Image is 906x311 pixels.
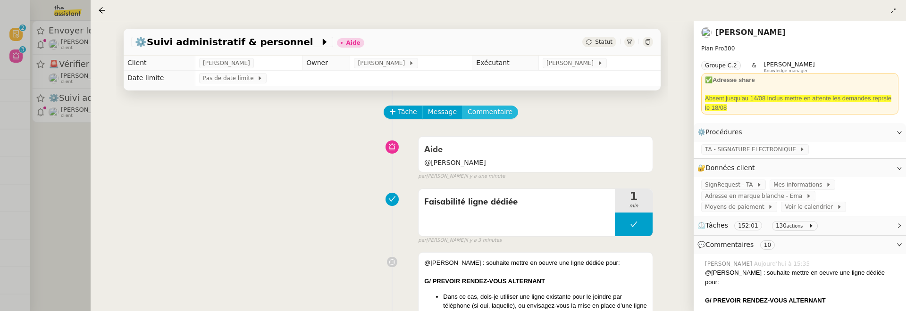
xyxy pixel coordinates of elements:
span: Aujourd’hui à 15:35 [754,260,812,268]
span: Plan Pro [701,45,724,52]
div: @[PERSON_NAME] : souhaite mettre en oeuvre une ligne dédiée pour: [705,268,898,286]
nz-tag: Groupe C.2 [701,61,741,70]
strong: G/ PREVOIR RENDEZ-VOUS ALTERNANT [705,297,826,304]
span: Procédures [705,128,742,136]
span: par [418,237,426,245]
div: @[PERSON_NAME] : souhaite mettre en oeuvre une ligne dédiée pour: [424,258,647,268]
td: Date limite [124,71,195,86]
div: Aide [346,40,361,46]
div: ⏲️Tâches 152:01 130actions [694,216,906,235]
span: Pas de date limite [203,74,257,83]
span: ⏲️ [697,221,822,229]
span: [PERSON_NAME] [764,61,815,68]
span: Commentaires [705,241,754,248]
td: Client [124,56,195,71]
span: Mes informations [773,180,826,189]
span: 130 [776,222,787,229]
span: Statut [595,39,612,45]
span: Commentaire [468,106,512,117]
div: ⚙️Procédures [694,123,906,141]
strong: Adresse share [713,76,755,83]
span: [PERSON_NAME] [358,58,408,68]
span: Adresse en marque blanche - Ema [705,191,806,201]
button: Message [422,106,462,119]
span: il y a 3 minutes [465,237,502,245]
strong: G/ PREVOIR RENDEZ-VOUS ALTERNANT [424,278,545,285]
span: Voir le calendrier [785,202,836,212]
td: Exécutant [472,56,539,71]
button: Tâche [384,106,423,119]
span: Message [428,106,457,117]
span: Knowledge manager [764,68,808,74]
span: 💬 [697,241,779,248]
td: Owner [302,56,350,71]
span: Moyens de paiement [705,202,768,212]
span: SignRequest - TA [705,180,756,189]
span: Tâches [705,221,728,229]
span: [PERSON_NAME] [546,58,597,68]
small: [PERSON_NAME] [418,237,502,245]
a: [PERSON_NAME] [715,28,786,37]
span: 300 [724,45,735,52]
small: actions [787,223,803,229]
span: par [418,172,426,180]
span: @[PERSON_NAME] [424,157,647,168]
div: ✅ [705,75,895,85]
span: Tâche [398,106,417,117]
app-user-label: Knowledge manager [764,61,815,73]
img: users%2FrZ9hsAwvZndyAxvpJrwIinY54I42%2Favatar%2FChatGPT%20Image%201%20aou%CC%82t%202025%2C%2011_1... [701,27,712,38]
span: min [615,202,653,210]
span: TA - SIGNATURE ELECTRONIQUE [705,145,799,154]
span: Absent jusqu'au 14/08 inclus mettre en attente les demandes reprsie le 18/08 [705,95,891,111]
span: 1 [615,191,653,202]
span: Données client [705,164,755,172]
span: Aide [424,146,443,154]
span: ⚙️Suivi administratif & personnel [135,37,320,47]
span: il y a une minute [465,172,505,180]
div: 💬Commentaires 10 [694,236,906,254]
span: [PERSON_NAME] [203,58,250,68]
span: & [752,61,756,73]
nz-tag: 10 [760,240,775,250]
nz-tag: 152:01 [734,221,762,230]
span: ⚙️ [697,127,747,138]
span: 🔐 [697,163,759,173]
span: [PERSON_NAME] [705,260,754,268]
span: Faisabilité ligne dédiée [424,195,609,209]
button: Commentaire [462,106,518,119]
small: [PERSON_NAME] [418,172,505,180]
div: 🔐Données client [694,159,906,177]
